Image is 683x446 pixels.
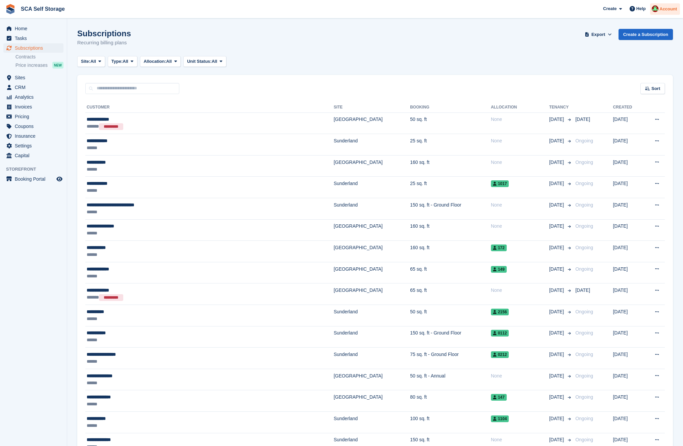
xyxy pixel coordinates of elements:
span: Ongoing [575,266,593,272]
td: [DATE] [613,219,643,241]
button: Type: All [108,56,137,67]
span: Type: [111,58,123,65]
a: menu [3,43,63,53]
span: All [90,58,96,65]
span: Help [636,5,646,12]
td: 25 sq. ft [410,134,491,155]
td: [DATE] [613,262,643,283]
span: 2156 [491,309,509,315]
td: 65 sq. ft [410,283,491,305]
span: 172 [491,244,507,251]
span: Storefront [6,166,67,173]
a: menu [3,141,63,150]
span: All [166,58,172,65]
span: Ongoing [575,160,593,165]
th: Customer [85,102,334,113]
span: [DATE] [549,394,565,401]
span: Ongoing [575,138,593,143]
p: Recurring billing plans [77,39,131,47]
span: 1104 [491,415,509,422]
span: Invoices [15,102,55,111]
td: [GEOGRAPHIC_DATA] [334,262,410,283]
td: [DATE] [613,177,643,198]
span: Insurance [15,131,55,141]
a: Create a Subscription [619,29,673,40]
td: [DATE] [613,348,643,369]
td: [DATE] [613,113,643,134]
span: Ongoing [575,373,593,378]
th: Booking [410,102,491,113]
td: [GEOGRAPHIC_DATA] [334,369,410,390]
th: Allocation [491,102,549,113]
td: [GEOGRAPHIC_DATA] [334,283,410,305]
td: Sunderland [334,177,410,198]
td: [DATE] [613,412,643,433]
a: Preview store [55,175,63,183]
td: [GEOGRAPHIC_DATA] [334,241,410,262]
span: [DATE] [549,308,565,315]
span: 0212 [491,351,509,358]
a: menu [3,102,63,111]
span: Tasks [15,34,55,43]
span: 1017 [491,180,509,187]
td: [DATE] [613,283,643,305]
td: Sunderland [334,198,410,220]
span: Booking Portal [15,174,55,184]
div: None [491,202,549,209]
span: Ongoing [575,202,593,208]
span: Ongoing [575,181,593,186]
span: Allocation: [144,58,166,65]
td: 150 sq. ft - Ground Floor [410,198,491,220]
th: Created [613,102,643,113]
td: [GEOGRAPHIC_DATA] [334,113,410,134]
span: All [212,58,217,65]
span: Ongoing [575,394,593,400]
a: menu [3,122,63,131]
td: Sunderland [334,348,410,369]
td: [DATE] [613,305,643,326]
span: Pricing [15,112,55,121]
td: [DATE] [613,241,643,262]
td: [GEOGRAPHIC_DATA] [334,219,410,241]
span: Ongoing [575,416,593,421]
a: Contracts [15,54,63,60]
span: All [123,58,128,65]
a: menu [3,131,63,141]
a: menu [3,73,63,82]
td: [GEOGRAPHIC_DATA] [334,390,410,412]
span: Create [603,5,617,12]
span: Coupons [15,122,55,131]
span: Ongoing [575,245,593,250]
span: Account [659,6,677,12]
span: Capital [15,151,55,160]
div: None [491,287,549,294]
a: Price increases NEW [15,61,63,69]
span: Subscriptions [15,43,55,53]
span: [DATE] [549,223,565,230]
a: menu [3,174,63,184]
a: menu [3,112,63,121]
span: Site: [81,58,90,65]
td: [DATE] [613,369,643,390]
span: Ongoing [575,223,593,229]
span: [DATE] [549,159,565,166]
td: 160 sq. ft [410,219,491,241]
span: Sites [15,73,55,82]
td: Sunderland [334,326,410,348]
span: [DATE] [549,137,565,144]
span: Settings [15,141,55,150]
span: CRM [15,83,55,92]
span: [DATE] [549,351,565,358]
td: [GEOGRAPHIC_DATA] [334,155,410,177]
td: Sunderland [334,134,410,155]
td: 80 sq. ft [410,390,491,412]
span: Unit Status: [187,58,212,65]
a: SCA Self Storage [18,3,67,14]
span: Ongoing [575,330,593,336]
td: [DATE] [613,134,643,155]
td: 100 sq. ft [410,412,491,433]
a: menu [3,83,63,92]
td: Sunderland [334,412,410,433]
span: [DATE] [575,287,590,293]
h1: Subscriptions [77,29,131,38]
